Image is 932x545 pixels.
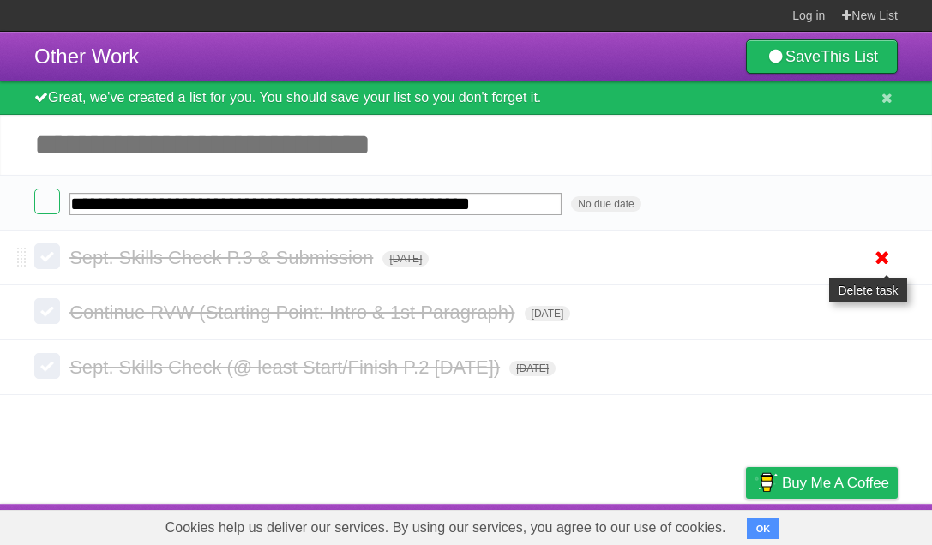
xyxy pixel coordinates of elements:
a: Suggest a feature [790,508,898,541]
span: Sept. Skills Check P.3 & Submission [69,247,377,268]
span: [DATE] [525,306,571,321]
a: SaveThis List [746,39,898,74]
b: This List [821,48,878,65]
a: About [518,508,554,541]
label: Done [34,243,60,269]
span: Buy me a coffee [782,468,889,498]
span: No due date [571,196,640,212]
span: Continue RVW (Starting Point: Intro & 1st Paragraph) [69,302,519,323]
a: Developers [574,508,644,541]
span: [DATE] [509,361,556,376]
a: Terms [665,508,703,541]
span: [DATE] [382,251,429,267]
label: Done [34,189,60,214]
img: Buy me a coffee [755,468,778,497]
button: OK [747,518,780,539]
label: Done [34,353,60,379]
label: Done [34,298,60,324]
span: Sept. Skills Check (@ least Start/Finish P.2 [DATE]) [69,356,504,378]
span: Other Work [34,45,139,68]
a: Buy me a coffee [746,467,898,499]
a: Privacy [724,508,768,541]
span: Cookies help us deliver our services. By using our services, you agree to our use of cookies. [148,511,743,545]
